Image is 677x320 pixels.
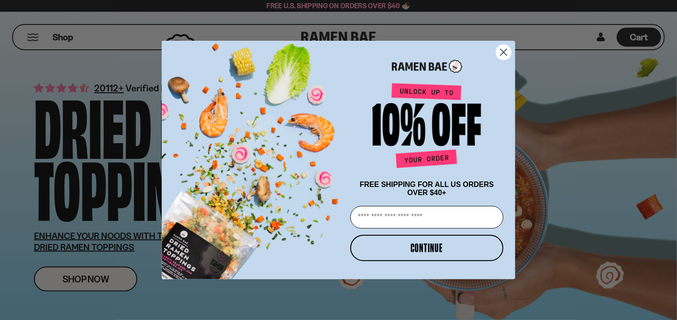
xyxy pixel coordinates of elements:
[360,181,494,196] span: FREE SHIPPING FOR ALL US ORDERS OVER $40+
[392,59,462,74] img: Ramen Bae Logo
[370,83,484,172] img: Unlock up to 10% off
[496,44,512,60] button: Close dialog
[162,33,347,279] img: ce7035ce-2e49-461c-ae4b-8ade7372f32c.png
[350,235,503,261] button: CONTINUE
